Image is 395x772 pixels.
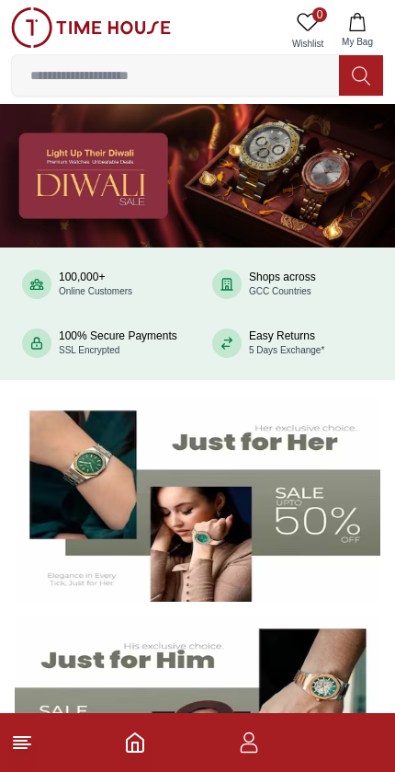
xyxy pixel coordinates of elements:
[249,286,311,296] span: GCC Countries
[249,329,324,357] div: Easy Returns
[249,271,316,298] div: Shops across
[59,329,177,357] div: 100% Secure Payments
[124,732,146,754] a: Home
[331,7,384,54] button: My Bag
[11,7,171,48] img: ...
[59,271,132,298] div: 100,000+
[59,286,132,296] span: Online Customers
[59,345,119,355] span: SSL Encrypted
[249,345,324,355] span: 5 Days Exchange*
[334,35,380,49] span: My Bag
[312,7,327,22] span: 0
[285,37,331,51] span: Wishlist
[285,7,331,54] a: 0Wishlist
[15,398,380,602] img: Women's Watches Banner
